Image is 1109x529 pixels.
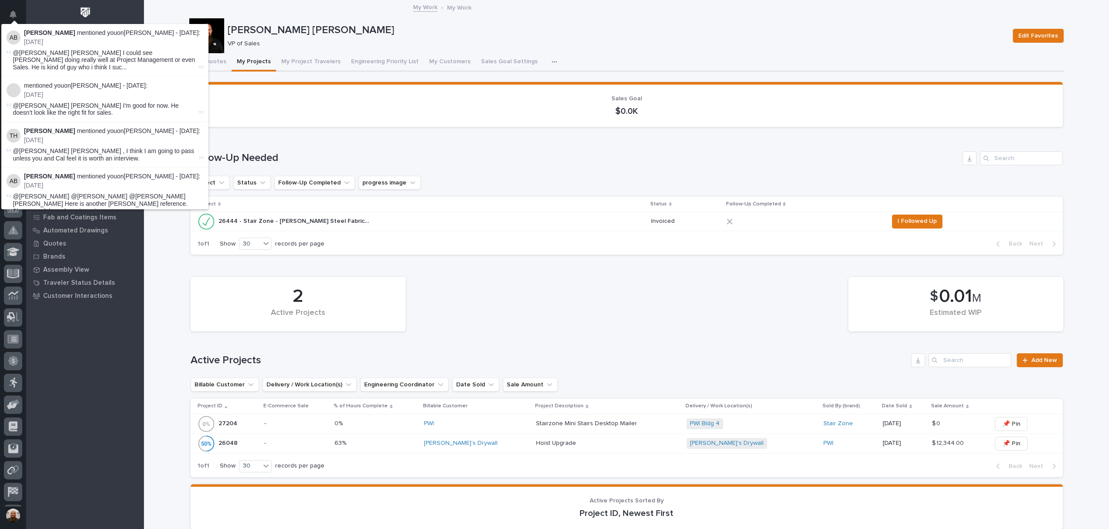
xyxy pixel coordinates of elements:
[822,401,860,411] p: Sold By (brand)
[650,199,667,209] p: Status
[424,440,498,447] a: [PERSON_NAME]'s Drywall
[651,218,720,225] p: Invoiced
[360,378,449,392] button: Engineering Coordinator
[1029,240,1048,248] span: Next
[882,401,907,411] p: Date Sold
[220,240,235,248] p: Show
[931,401,964,411] p: Sale Amount
[1002,419,1020,429] span: 📌 Pin
[24,127,75,134] strong: [PERSON_NAME]
[263,401,309,411] p: E-Commerce Sale
[218,438,239,447] p: 26048
[263,378,357,392] button: Delivery / Work Location(s)
[239,239,260,249] div: 30
[928,353,1011,367] input: Search
[24,91,203,99] p: [DATE]
[77,4,93,20] img: Workspace Logo
[205,308,391,327] div: Active Projects
[823,420,853,427] a: Stair Zone
[1029,462,1048,470] span: Next
[690,440,764,447] a: [PERSON_NAME]'s Drywall
[274,176,355,190] button: Follow-Up Completed
[892,215,942,229] button: I Followed Up
[24,173,75,180] strong: [PERSON_NAME]
[972,293,981,304] span: M
[823,440,833,447] a: PWI
[590,498,664,504] span: Active Projects Sorted By
[1002,438,1020,449] span: 📌 Pin
[1013,29,1064,43] button: Edit Favorites
[201,106,1052,116] p: $0.0K
[503,378,558,392] button: Sale Amount
[43,292,113,300] p: Customer Interactions
[43,253,65,261] p: Brands
[939,287,972,306] span: 0.01
[201,508,1052,519] p: Project ID, Newest First
[218,418,239,427] p: 27204
[205,286,391,307] div: 2
[239,461,260,471] div: 30
[13,193,197,215] span: @[PERSON_NAME] @[PERSON_NAME] @[PERSON_NAME] [PERSON_NAME] Here is another [PERSON_NAME] referenc...
[275,462,324,470] p: records per page
[189,53,232,72] button: My Quotes
[24,182,203,189] p: [DATE]
[4,5,22,24] button: Notifications
[1003,240,1022,248] span: Back
[26,211,144,224] a: Fab and Coatings Items
[1026,240,1063,248] button: Next
[24,38,203,46] p: [DATE]
[980,151,1063,165] input: Search
[995,417,1027,431] button: 📌 Pin
[198,401,222,411] p: Project ID
[1003,462,1022,470] span: Back
[686,401,752,411] p: Delivery / Work Location(s)
[43,214,116,222] p: Fab and Coatings Items
[24,82,203,89] p: mentioned you on [PERSON_NAME] - [DATE] :
[220,462,235,470] p: Show
[264,440,328,447] p: -
[883,440,925,447] p: [DATE]
[863,308,1048,327] div: Estimated WIP
[424,53,476,72] button: My Customers
[7,31,20,44] img: Austin Beachy
[233,176,271,190] button: Status
[43,240,66,248] p: Quotes
[932,418,942,427] p: $ 0
[423,401,467,411] p: Billable Customer
[452,378,499,392] button: Date Sold
[413,2,437,12] a: My Work
[228,40,1002,48] p: VP of Sales
[7,129,20,143] img: Tyler Hartsough
[43,279,115,287] p: Traveler Status Details
[476,53,543,72] button: Sales Goal Settings
[264,420,328,427] p: -
[535,401,584,411] p: Project Description
[24,127,203,135] p: mentioned you on [PERSON_NAME] - [DATE] :
[24,29,203,37] p: mentioned you on [PERSON_NAME] - [DATE] :
[334,401,388,411] p: % of Hours Complete
[611,96,642,102] span: Sales Goal
[191,354,908,367] h1: Active Projects
[358,176,421,190] button: progress image
[191,414,1063,433] tr: 2720427204 -0%0% PWI Stairzone Mini Stairs Desktop MailerStairzone Mini Stairs Desktop Mailer PWI...
[995,437,1027,451] button: 📌 Pin
[989,462,1026,470] button: Back
[191,433,1063,453] tr: 2604826048 -63%63% [PERSON_NAME]'s Drywall Hoist UpgradeHoist Upgrade [PERSON_NAME]'s Drywall PWI...
[1031,357,1057,363] span: Add New
[726,199,781,209] p: Follow-Up Completed
[24,29,75,36] strong: [PERSON_NAME]
[930,288,938,305] span: $
[26,224,144,237] a: Automated Drawings
[191,176,230,190] button: Project
[26,263,144,276] a: Assembly View
[1018,31,1058,41] span: Edit Favorites
[43,266,89,274] p: Assembly View
[346,53,424,72] button: Engineering Priority List
[191,455,216,477] p: 1 of 1
[1026,462,1063,470] button: Next
[26,237,144,250] a: Quotes
[26,289,144,302] a: Customer Interactions
[26,276,144,289] a: Traveler Status Details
